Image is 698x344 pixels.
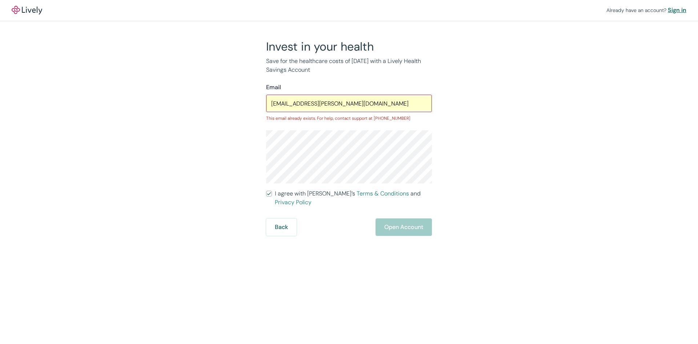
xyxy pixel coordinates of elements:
img: Lively [12,6,42,15]
p: Save for the healthcare costs of [DATE] with a Lively Health Savings Account [266,57,432,74]
p: This email already exists. For help, contact support at [PHONE_NUMBER] [266,115,432,122]
a: Terms & Conditions [357,190,409,197]
div: Already have an account? [606,6,686,15]
button: Back [266,218,297,236]
a: Privacy Policy [275,198,312,206]
span: I agree with [PERSON_NAME]’s and [275,189,432,207]
h2: Invest in your health [266,39,432,54]
a: Sign in [668,6,686,15]
a: LivelyLively [12,6,42,15]
label: Email [266,83,281,92]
